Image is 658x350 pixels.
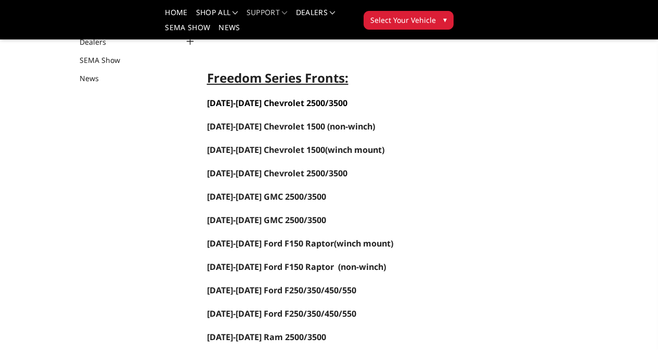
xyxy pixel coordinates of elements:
[207,191,326,202] a: [DATE]-[DATE] GMC 2500/3500
[443,14,447,25] span: ▾
[207,238,393,249] span: (winch mount)
[207,262,334,272] a: [DATE]-[DATE] Ford F150 Raptor
[207,144,325,155] a: [DATE]-[DATE] Chevrolet 1500
[207,331,326,343] a: [DATE]-[DATE] Ram 2500/3500
[207,167,347,179] span: [DATE]-[DATE] Chevrolet 2500/3500
[296,9,336,24] a: Dealers
[370,15,436,25] span: Select Your Vehicle
[207,214,326,226] span: [DATE]-[DATE] GMC 2500/3500
[364,11,454,30] button: Select Your Vehicle
[338,261,386,273] span: (non-winch)
[207,261,334,273] span: [DATE]-[DATE] Ford F150 Raptor
[207,121,325,132] span: [DATE]-[DATE] Chevrolet 1500
[207,238,334,249] a: [DATE]-[DATE] Ford F150 Raptor
[80,36,119,47] a: Dealers
[207,308,356,319] span: [DATE]-[DATE] Ford F250/350/450/550
[80,73,112,84] a: News
[207,168,347,178] a: [DATE]-[DATE] Chevrolet 2500/3500
[218,24,240,39] a: News
[247,9,288,24] a: Support
[207,69,349,86] span: Freedom Series Fronts:
[207,215,326,225] a: [DATE]-[DATE] GMC 2500/3500
[207,309,356,319] a: [DATE]-[DATE] Ford F250/350/450/550
[165,9,187,24] a: Home
[327,121,375,132] span: (non-winch)
[80,55,133,66] a: SEMA Show
[207,144,384,155] span: (winch mount)
[207,122,325,132] a: [DATE]-[DATE] Chevrolet 1500
[196,9,238,24] a: shop all
[165,24,210,39] a: SEMA Show
[207,97,347,109] a: [DATE]-[DATE] Chevrolet 2500/3500
[207,284,356,296] a: [DATE]-[DATE] Ford F250/350/450/550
